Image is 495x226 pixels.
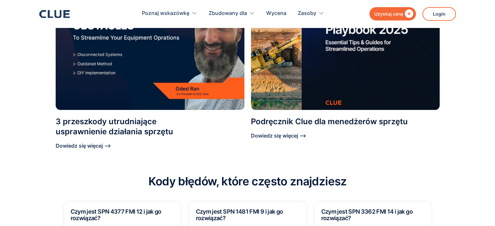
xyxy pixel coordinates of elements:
font: Zbudowany dla [209,10,247,16]
font: Kody błędów, które często znajdziesz [148,174,347,188]
a: Wycena [266,3,286,24]
div: Zbudowany dla [209,3,255,24]
font: Czym jest SPN 3362 FMI 14 i jak go rozwiązać? [321,208,413,221]
font: Czym jest SPN 1481 FMI 9 i jak go rozwiązać? [196,208,283,221]
a: Uzyskaj cenę [369,7,416,20]
div: Poznaj wskazówkę [142,3,197,24]
font: Zasoby [298,10,316,16]
font: Wycena [266,10,286,16]
font: Podręcznik Clue dla menedżerów sprzętu [251,117,408,126]
font: Dowiedz się więcej ⟶ [251,132,306,139]
font: Czym jest SPN 4377 FMI 12 i jak go rozwiązać? [71,208,161,221]
font: Dowiedz się więcej ⟶ [56,142,111,149]
font: Login [433,11,446,17]
div: Zasoby [298,3,324,24]
font: Uzyskaj cenę [374,11,403,17]
font:  [405,9,413,18]
font: Poznaj wskazówkę [142,10,189,16]
a: Login [422,7,456,21]
font: 3 przeszkody utrudniające usprawnienie działania sprzętu [56,117,173,136]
